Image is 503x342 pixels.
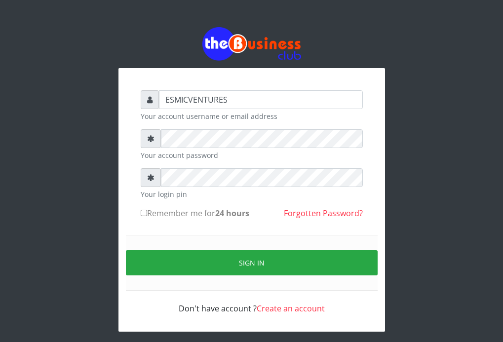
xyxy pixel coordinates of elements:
b: 24 hours [215,208,249,219]
input: Remember me for24 hours [141,210,147,216]
a: Create an account [257,303,325,314]
input: Username or email address [159,90,363,109]
small: Your account password [141,150,363,160]
div: Don't have account ? [141,291,363,314]
small: Your login pin [141,189,363,199]
a: Forgotten Password? [284,208,363,219]
button: Sign in [126,250,378,275]
label: Remember me for [141,207,249,219]
small: Your account username or email address [141,111,363,121]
